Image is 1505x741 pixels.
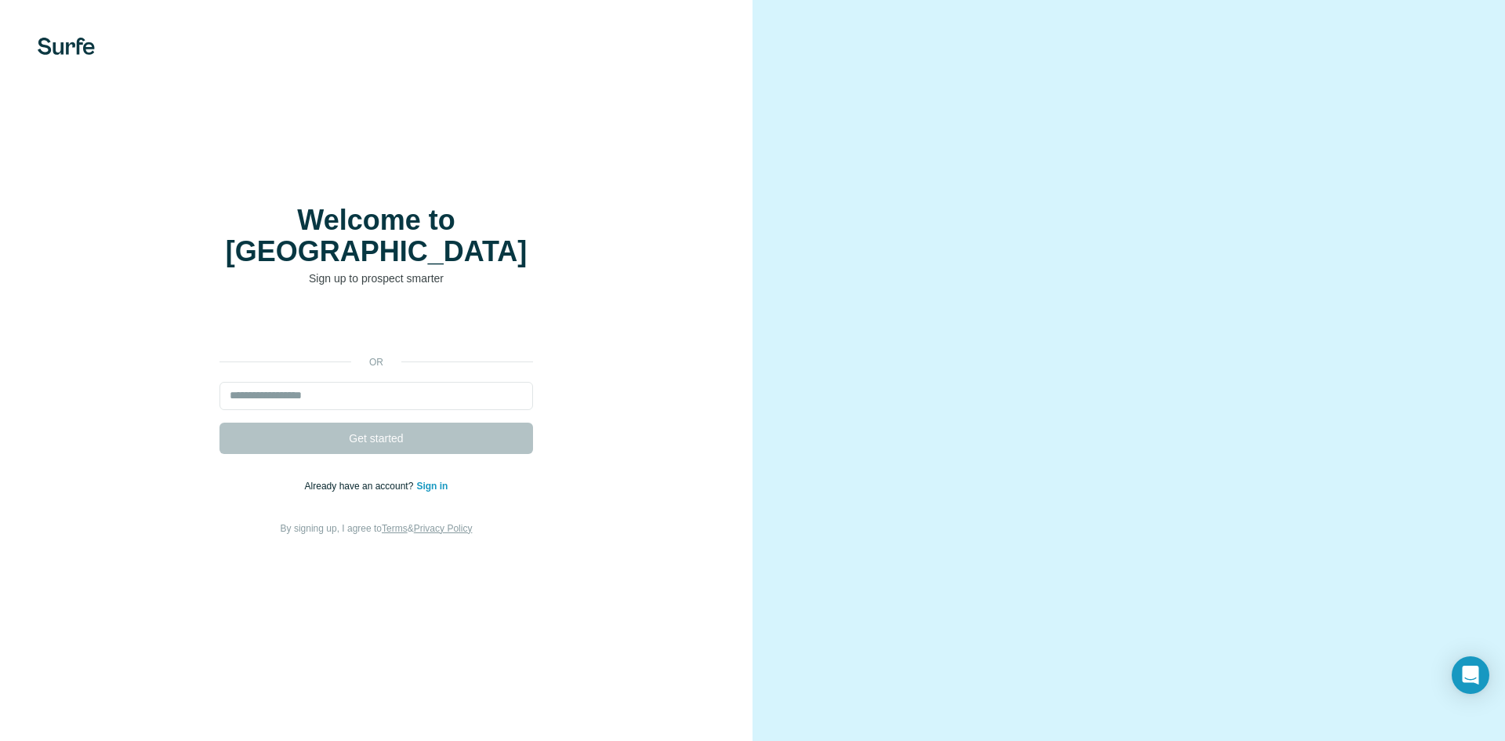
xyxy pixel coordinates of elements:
[281,523,473,534] span: By signing up, I agree to &
[1452,656,1489,694] div: Open Intercom Messenger
[305,481,417,492] span: Already have an account?
[351,355,401,369] p: or
[212,310,541,344] iframe: Sign in with Google Button
[416,481,448,492] a: Sign in
[219,205,533,267] h1: Welcome to [GEOGRAPHIC_DATA]
[414,523,473,534] a: Privacy Policy
[219,271,533,286] p: Sign up to prospect smarter
[38,38,95,55] img: Surfe's logo
[382,523,408,534] a: Terms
